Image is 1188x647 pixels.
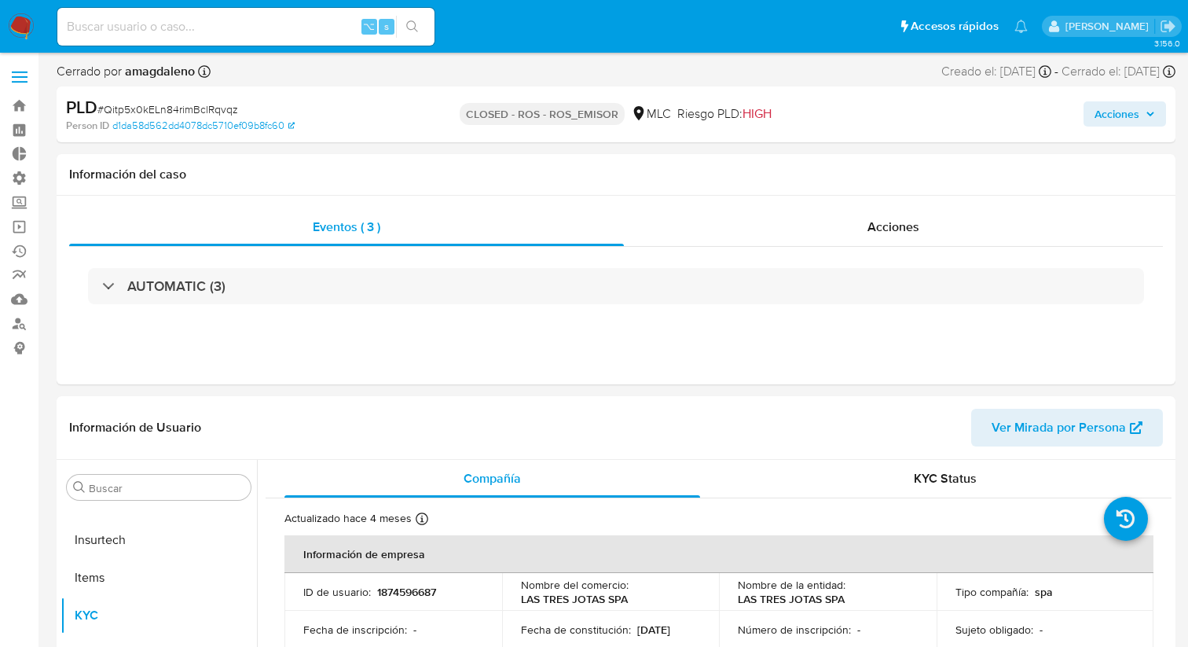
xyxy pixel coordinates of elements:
[303,585,371,599] p: ID de usuario :
[89,481,244,495] input: Buscar
[857,623,860,637] p: -
[631,105,671,123] div: MLC
[313,218,380,236] span: Eventos ( 3 )
[377,585,436,599] p: 1874596687
[127,278,225,295] h3: AUTOMATIC (3)
[941,63,1051,80] div: Creado el: [DATE]
[73,481,86,494] button: Buscar
[69,420,201,436] h1: Información de Usuario
[521,623,631,637] p: Fecha de constitución :
[60,559,257,597] button: Items
[914,469,977,487] span: KYC Status
[1039,623,1043,637] p: -
[738,623,851,637] p: Número de inscripción :
[122,62,195,80] b: amagdaleno
[738,592,845,606] p: LAS TRES JOTAS SPA
[57,63,195,80] span: Cerrado por
[955,623,1033,637] p: Sujeto obligado :
[992,409,1126,447] span: Ver Mirada por Persona
[911,18,999,35] span: Accesos rápidos
[284,511,412,526] p: Actualizado hace 4 meses
[971,409,1163,447] button: Ver Mirada por Persona
[66,94,97,119] b: PLD
[1061,63,1175,80] div: Cerrado el: [DATE]
[66,119,109,133] b: Person ID
[1094,101,1139,127] span: Acciones
[1160,18,1176,35] a: Salir
[637,623,670,637] p: [DATE]
[112,119,295,133] a: d1da58d562dd4078dc5710ef09b8fc60
[677,105,772,123] span: Riesgo PLD:
[1083,101,1166,127] button: Acciones
[284,535,1153,573] th: Información de empresa
[955,585,1028,599] p: Tipo compañía :
[60,521,257,559] button: Insurtech
[521,578,629,592] p: Nombre del comercio :
[384,19,389,34] span: s
[738,578,845,592] p: Nombre de la entidad :
[97,101,238,117] span: # Qitp5x0kELn84rimBclRqvqz
[464,469,521,487] span: Compañía
[521,592,628,606] p: LAS TRES JOTAS SPA
[1014,20,1028,33] a: Notificaciones
[303,623,407,637] p: Fecha de inscripción :
[413,623,416,637] p: -
[88,268,1144,304] div: AUTOMATIC (3)
[867,218,919,236] span: Acciones
[363,19,375,34] span: ⌥
[60,597,257,634] button: KYC
[460,103,625,125] p: CLOSED - ROS - ROS_EMISOR
[57,17,434,37] input: Buscar usuario o caso...
[742,105,772,123] span: HIGH
[396,16,428,38] button: search-icon
[1035,585,1053,599] p: spa
[69,167,1163,182] h1: Información del caso
[1065,19,1154,34] p: guillermo.schmiegelow@mercadolibre.com
[1054,63,1058,80] span: -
